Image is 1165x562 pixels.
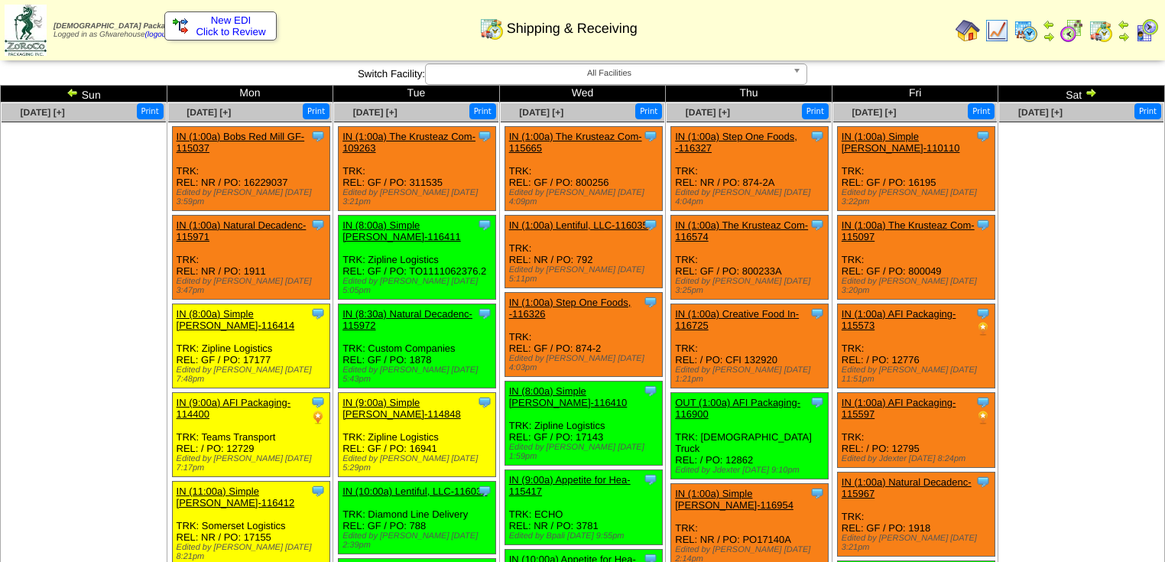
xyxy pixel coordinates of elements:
td: Tue [333,86,500,102]
div: Edited by [PERSON_NAME] [DATE] 3:25pm [675,277,828,295]
img: arrowleft.gif [67,86,79,99]
div: TRK: REL: / PO: 12776 [837,304,995,388]
img: arrowright.gif [1043,31,1055,43]
div: Edited by [PERSON_NAME] [DATE] 5:05pm [342,277,495,295]
a: [DATE] [+] [852,107,896,118]
a: OUT (1:00a) AFI Packaging-116900 [675,397,800,420]
span: New EDI [211,15,251,26]
div: Edited by [PERSON_NAME] [DATE] 7:48pm [177,365,329,384]
div: Edited by [PERSON_NAME] [DATE] 3:21pm [342,188,495,206]
div: TRK: REL: NR / PO: 874-2A [671,127,829,211]
td: Mon [167,86,333,102]
img: Tooltip [975,306,991,321]
img: Tooltip [477,483,492,499]
div: Edited by [PERSON_NAME] [DATE] 3:59pm [177,188,329,206]
span: All Facilities [432,64,787,83]
button: Print [469,103,496,119]
img: PO [975,410,991,425]
a: IN (9:00a) Simple [PERSON_NAME]-114848 [342,397,461,420]
a: IN (1:00a) Bobs Red Mill GF-115037 [177,131,305,154]
div: Edited by Jdexter [DATE] 8:24pm [842,454,995,463]
img: Tooltip [477,217,492,232]
img: Tooltip [643,383,658,398]
a: IN (1:00a) Simple [PERSON_NAME]-116954 [675,488,793,511]
div: Edited by [PERSON_NAME] [DATE] 8:21pm [177,543,329,561]
div: TRK: [DEMOGRAPHIC_DATA] Truck REL: / PO: 12862 [671,393,829,479]
div: Edited by [PERSON_NAME] [DATE] 3:20pm [842,277,995,295]
img: calendarcustomer.gif [1134,18,1159,43]
td: Wed [499,86,666,102]
a: IN (1:00a) Creative Food In-116725 [675,308,799,331]
img: Tooltip [310,483,326,499]
span: [DATE] [+] [519,107,563,118]
img: ediSmall.gif [173,18,188,34]
img: arrowleft.gif [1118,18,1130,31]
img: Tooltip [810,306,825,321]
a: [DATE] [+] [1018,107,1063,118]
img: Tooltip [477,306,492,321]
div: TRK: REL: / PO: 12795 [837,393,995,468]
div: TRK: REL: GF / PO: 874-2 [505,293,662,377]
div: Edited by [PERSON_NAME] [DATE] 4:09pm [509,188,662,206]
div: TRK: REL: GF / PO: 311535 [339,127,496,211]
div: Edited by [PERSON_NAME] [DATE] 1:21pm [675,365,828,384]
span: Click to Review [173,26,268,37]
div: Edited by [PERSON_NAME] [DATE] 7:17pm [177,454,329,473]
div: TRK: REL: / PO: CFI 132920 [671,304,829,388]
img: PO [310,410,326,425]
img: arrowright.gif [1085,86,1097,99]
div: TRK: Zipline Logistics REL: GF / PO: TO1111062376.2 [339,216,496,300]
img: Tooltip [975,395,991,410]
a: [DATE] [+] [187,107,231,118]
a: IN (1:00a) Simple [PERSON_NAME]-110110 [842,131,960,154]
div: Edited by [PERSON_NAME] [DATE] 5:11pm [509,265,662,284]
img: arrowleft.gif [1043,18,1055,31]
img: Tooltip [310,395,326,410]
a: IN (1:00a) Natural Decadenc-115967 [842,476,972,499]
td: Fri [832,86,998,102]
button: Print [303,103,329,119]
button: Print [802,103,829,119]
a: IN (1:00a) The Krusteaz Com-115097 [842,219,975,242]
div: TRK: REL: GF / PO: 1918 [837,473,995,557]
div: Edited by [PERSON_NAME] [DATE] 1:59pm [509,443,662,461]
div: TRK: REL: GF / PO: 16195 [837,127,995,211]
a: [DATE] [+] [686,107,730,118]
img: Tooltip [643,128,658,144]
span: Logged in as Gfwarehouse [54,22,181,39]
a: IN (11:00a) Simple [PERSON_NAME]-116412 [177,486,295,508]
img: calendarblend.gif [1060,18,1084,43]
img: Tooltip [975,217,991,232]
a: IN (1:00a) Step One Foods, -116327 [675,131,797,154]
div: TRK: REL: GF / PO: 800049 [837,216,995,300]
img: Tooltip [643,294,658,310]
a: IN (10:00a) Lentiful, LLC-116031 [342,486,487,497]
a: IN (8:00a) Simple [PERSON_NAME]-116411 [342,219,461,242]
div: TRK: Zipline Logistics REL: GF / PO: 17143 [505,382,662,466]
button: Print [635,103,662,119]
a: IN (8:30a) Natural Decadenc-115972 [342,308,472,331]
div: Edited by [PERSON_NAME] [DATE] 5:43pm [342,365,495,384]
a: IN (1:00a) The Krusteaz Com-116574 [675,219,808,242]
div: TRK: REL: NR / PO: 16229037 [172,127,329,211]
img: Tooltip [310,128,326,144]
img: Tooltip [643,472,658,487]
img: Tooltip [810,217,825,232]
div: TRK: Teams Transport REL: / PO: 12729 [172,393,329,477]
img: home.gif [956,18,980,43]
span: Shipping & Receiving [507,21,638,37]
span: [DEMOGRAPHIC_DATA] Packaging [54,22,181,31]
div: TRK: REL: GF / PO: 800256 [505,127,662,211]
img: calendarprod.gif [1014,18,1038,43]
div: Edited by [PERSON_NAME] [DATE] 4:04pm [675,188,828,206]
a: [DATE] [+] [353,107,398,118]
img: calendarinout.gif [479,16,504,41]
a: IN (8:00a) Simple [PERSON_NAME]-116414 [177,308,295,331]
img: Tooltip [975,474,991,489]
img: arrowright.gif [1118,31,1130,43]
a: New EDI Click to Review [173,15,268,37]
